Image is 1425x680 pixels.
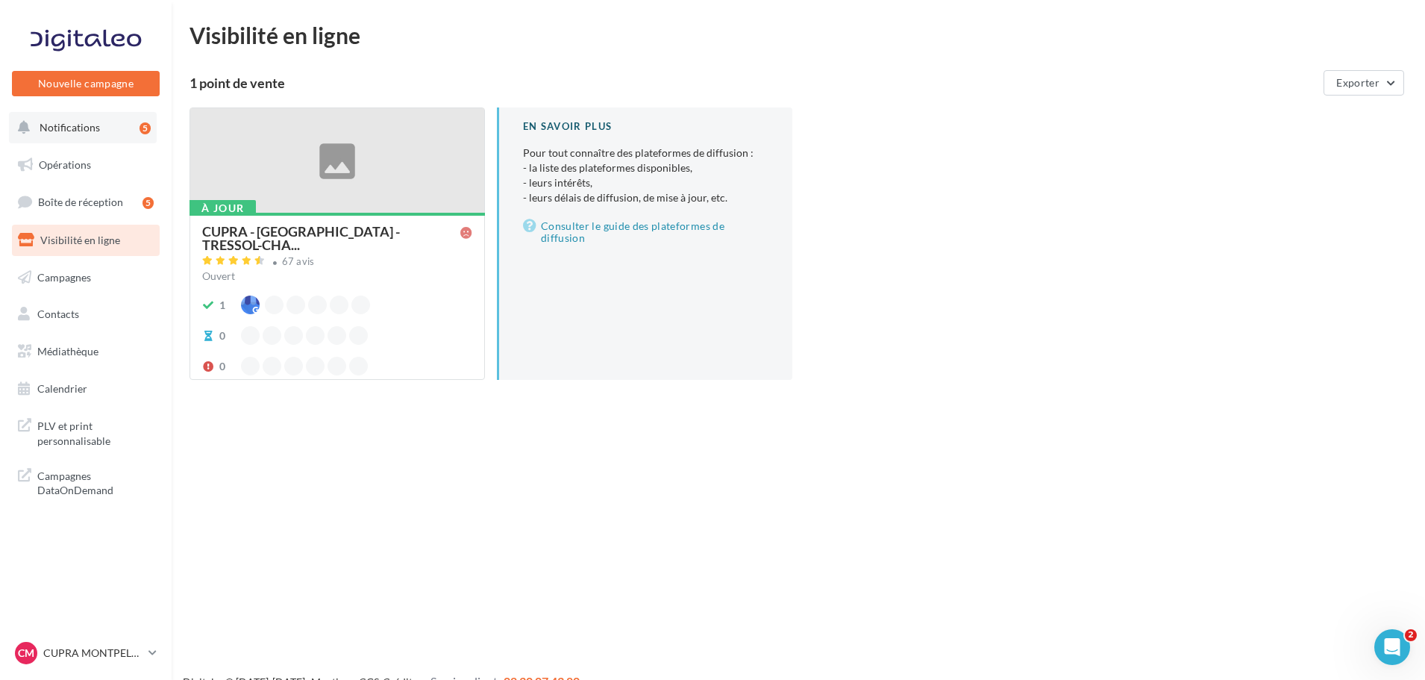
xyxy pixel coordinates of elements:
[1336,76,1379,89] span: Exporter
[9,225,163,256] a: Visibilité en ligne
[1405,629,1417,641] span: 2
[40,234,120,246] span: Visibilité en ligne
[38,196,123,208] span: Boîte de réception
[202,225,460,252] span: CUPRA - [GEOGRAPHIC_DATA] - TRESSOL-CHA...
[523,119,768,134] div: En savoir plus
[523,217,768,247] a: Consulter le guide des plateformes de diffusion
[37,416,154,448] span: PLV et print personnalisable
[9,336,163,367] a: Médiathèque
[37,308,79,320] span: Contacts
[9,410,163,454] a: PLV et print personnalisable
[523,146,768,205] p: Pour tout connaître des plateformes de diffusion :
[37,382,87,395] span: Calendrier
[9,186,163,218] a: Boîte de réception5
[202,269,235,282] span: Ouvert
[190,24,1407,46] div: Visibilité en ligne
[12,639,160,667] a: CM CUPRA MONTPELLIER
[523,175,768,190] li: - leurs intérêts,
[219,328,225,343] div: 0
[523,160,768,175] li: - la liste des plateformes disponibles,
[37,466,154,498] span: Campagnes DataOnDemand
[37,270,91,283] span: Campagnes
[9,112,157,143] button: Notifications 5
[43,646,142,661] p: CUPRA MONTPELLIER
[202,254,472,272] a: 67 avis
[9,460,163,504] a: Campagnes DataOnDemand
[39,158,91,171] span: Opérations
[37,345,98,358] span: Médiathèque
[9,373,163,405] a: Calendrier
[190,200,256,216] div: À jour
[523,190,768,205] li: - leurs délais de diffusion, de mise à jour, etc.
[219,298,225,313] div: 1
[9,299,163,330] a: Contacts
[140,122,151,134] div: 5
[1324,70,1404,96] button: Exporter
[1374,629,1410,665] iframe: Intercom live chat
[12,71,160,96] button: Nouvelle campagne
[219,359,225,374] div: 0
[9,149,163,181] a: Opérations
[9,262,163,293] a: Campagnes
[190,76,1318,90] div: 1 point de vente
[282,257,315,266] div: 67 avis
[142,197,154,209] div: 5
[18,646,34,661] span: CM
[40,121,100,134] span: Notifications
